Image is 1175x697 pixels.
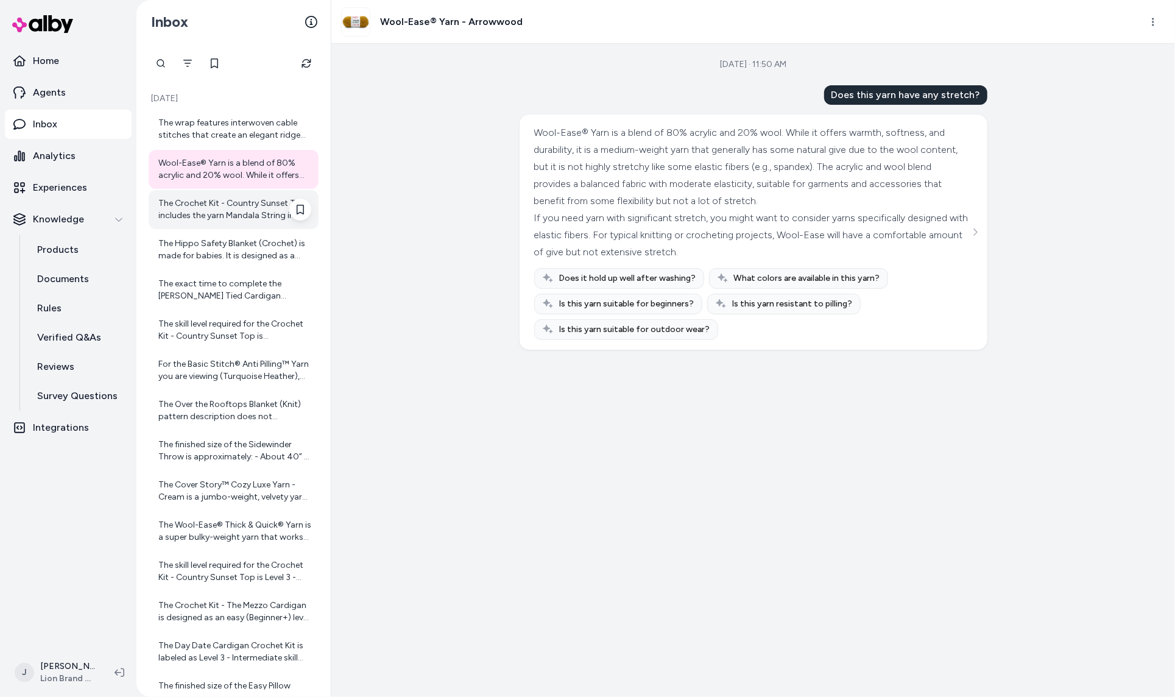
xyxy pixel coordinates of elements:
[149,391,319,430] a: The Over the Rooftops Blanket (Knit) pattern description does not specifically mention included c...
[149,230,319,269] a: The Hippo Safety Blanket (Crochet) is made for babies. It is designed as a baby blanket and is su...
[25,294,132,323] a: Rules
[5,46,132,76] a: Home
[33,117,57,132] p: Inbox
[158,197,311,222] div: The Crochet Kit - Country Sunset Top includes the yarn Mandala String in color 557. If you have a...
[37,301,62,316] p: Rules
[158,600,311,624] div: The Crochet Kit - The Mezzo Cardigan is designed as an easy (Beginner+) level project, so the tim...
[158,358,311,383] div: For the Basic Stitch® Anti Pilling™ Yarn you are viewing (Turquoise Heather), here are the detail...
[5,78,132,107] a: Agents
[158,117,311,141] div: The wrap features interwoven cable stitches that create an elegant ridge design across the should...
[158,439,311,463] div: The finished size of the Sidewinder Throw is approximately: - About 40” x 46” - 44” x 46” - 44” x...
[158,559,311,584] div: The skill level required for the Crochet Kit - Country Sunset Top is Level 3 - Intermediate. If y...
[158,278,311,302] div: The exact time to complete the [PERSON_NAME] Tied Cardigan (Crochet) - Version 2 can vary dependi...
[33,420,89,435] p: Integrations
[33,54,59,68] p: Home
[158,479,311,503] div: The Cover Story™ Cozy Luxe Yarn - Cream is a jumbo-weight, velvety yarn made from 100% polyester....
[37,389,118,403] p: Survey Questions
[294,51,319,76] button: Refresh
[149,110,319,149] a: The wrap features interwoven cable stitches that create an elegant ridge design across the should...
[149,150,319,189] a: Wool-Ease® Yarn is a blend of 80% acrylic and 20% wool. While it offers warmth, softness, and dur...
[40,673,95,685] span: Lion Brand Yarn
[25,323,132,352] a: Verified Q&As
[158,519,311,543] div: The Wool-Ease® Thick & Quick® Yarn is a super bulky-weight yarn that works up quickly and has a p...
[149,190,319,229] a: The Crochet Kit - Country Sunset Top includes the yarn Mandala String in color 557. If you have a...
[734,272,880,285] span: What colors are available in this yarn?
[968,225,983,239] button: See more
[559,324,710,336] span: Is this yarn suitable for outdoor wear?
[12,15,73,33] img: alby Logo
[25,381,132,411] a: Survey Questions
[25,235,132,264] a: Products
[175,51,200,76] button: Filter
[824,85,987,105] div: Does this yarn have any stretch?
[149,271,319,310] a: The exact time to complete the [PERSON_NAME] Tied Cardigan (Crochet) - Version 2 can vary dependi...
[158,640,311,664] div: The Day Date Cardigan Crochet Kit is labeled as Level 3 - Intermediate skill level. It is designe...
[732,298,853,310] span: Is this yarn resistant to pilling?
[37,330,101,345] p: Verified Q&As
[534,210,970,261] div: If you need yarn with significant stretch, you might want to consider yarns specifically designed...
[149,351,319,390] a: For the Basic Stitch® Anti Pilling™ Yarn you are viewing (Turquoise Heather), here are the detail...
[37,242,79,257] p: Products
[158,398,311,423] div: The Over the Rooftops Blanket (Knit) pattern description does not specifically mention included c...
[5,413,132,442] a: Integrations
[33,212,84,227] p: Knowledge
[37,359,74,374] p: Reviews
[559,272,696,285] span: Does it hold up well after washing?
[559,298,694,310] span: Is this yarn suitable for beginners?
[149,472,319,511] a: The Cover Story™ Cozy Luxe Yarn - Cream is a jumbo-weight, velvety yarn made from 100% polyester....
[158,318,311,342] div: The skill level required for the Crochet Kit - Country Sunset Top is Intermediate (Level 3). If y...
[149,592,319,631] a: The Crochet Kit - The Mezzo Cardigan is designed as an easy (Beginner+) level project, so the tim...
[5,205,132,234] button: Knowledge
[151,13,188,31] h2: Inbox
[534,124,970,210] div: Wool-Ease® Yarn is a blend of 80% acrylic and 20% wool. While it offers warmth, softness, and dur...
[149,552,319,591] a: The skill level required for the Crochet Kit - Country Sunset Top is Level 3 - Intermediate. If y...
[7,653,105,692] button: J[PERSON_NAME]Lion Brand Yarn
[380,15,523,29] h3: Wool-Ease® Yarn - Arrowwood
[5,141,132,171] a: Analytics
[5,110,132,139] a: Inbox
[158,238,311,262] div: The Hippo Safety Blanket (Crochet) is made for babies. It is designed as a baby blanket and is su...
[149,311,319,350] a: The skill level required for the Crochet Kit - Country Sunset Top is Intermediate (Level 3). If y...
[33,180,87,195] p: Experiences
[33,85,66,100] p: Agents
[149,93,319,105] p: [DATE]
[37,272,89,286] p: Documents
[158,157,311,182] div: Wool-Ease® Yarn is a blend of 80% acrylic and 20% wool. While it offers warmth, softness, and dur...
[40,660,95,673] p: [PERSON_NAME]
[149,632,319,671] a: The Day Date Cardigan Crochet Kit is labeled as Level 3 - Intermediate skill level. It is designe...
[25,264,132,294] a: Documents
[25,352,132,381] a: Reviews
[149,512,319,551] a: The Wool-Ease® Thick & Quick® Yarn is a super bulky-weight yarn that works up quickly and has a p...
[5,173,132,202] a: Experiences
[720,58,786,71] div: [DATE] · 11:50 AM
[15,663,34,682] span: J
[342,8,370,36] img: SK-620-087.jpg
[149,431,319,470] a: The finished size of the Sidewinder Throw is approximately: - About 40” x 46” - 44” x 46” - 44” x...
[33,149,76,163] p: Analytics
